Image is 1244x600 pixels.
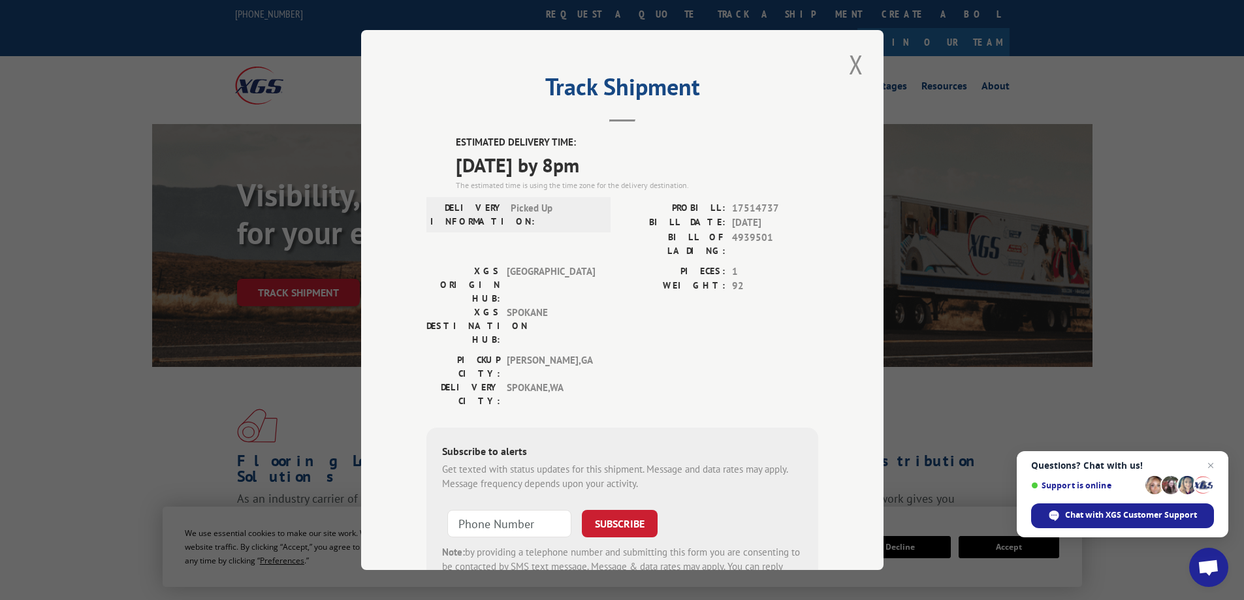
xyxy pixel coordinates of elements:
label: BILL DATE: [622,215,726,230]
div: The estimated time is using the time zone for the delivery destination. [456,180,818,191]
input: Phone Number [447,510,571,537]
label: PIECES: [622,264,726,279]
div: Get texted with status updates for this shipment. Message and data rates may apply. Message frequ... [442,462,803,492]
span: Chat with XGS Customer Support [1065,509,1197,521]
span: SPOKANE [507,306,595,347]
span: Support is online [1031,481,1141,490]
label: DELIVERY CITY: [426,381,500,408]
span: [PERSON_NAME] , GA [507,353,595,381]
span: [GEOGRAPHIC_DATA] [507,264,595,306]
span: SPOKANE , WA [507,381,595,408]
label: WEIGHT: [622,279,726,294]
label: BILL OF LADING: [622,230,726,258]
button: SUBSCRIBE [582,510,658,537]
label: PICKUP CITY: [426,353,500,381]
span: Questions? Chat with us! [1031,460,1214,471]
span: 17514737 [732,201,818,216]
label: XGS ORIGIN HUB: [426,264,500,306]
div: Subscribe to alerts [442,443,803,462]
button: Close modal [845,46,867,82]
span: 1 [732,264,818,279]
a: Open chat [1189,548,1228,587]
label: ESTIMATED DELIVERY TIME: [456,135,818,150]
label: PROBILL: [622,201,726,216]
span: [DATE] by 8pm [456,150,818,180]
label: DELIVERY INFORMATION: [430,201,504,229]
h2: Track Shipment [426,78,818,103]
div: by providing a telephone number and submitting this form you are consenting to be contacted by SM... [442,545,803,590]
span: Chat with XGS Customer Support [1031,503,1214,528]
span: 4939501 [732,230,818,258]
span: [DATE] [732,215,818,230]
strong: Note: [442,546,465,558]
span: Picked Up [511,201,599,229]
label: XGS DESTINATION HUB: [426,306,500,347]
span: 92 [732,279,818,294]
